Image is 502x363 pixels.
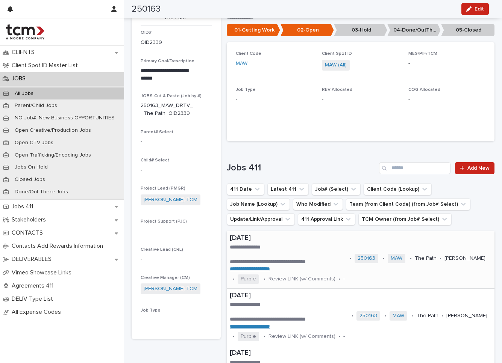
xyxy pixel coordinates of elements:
p: Contacts Add Rewards Information [9,243,109,250]
p: 250163_MAW_DRTV__The Path_OID2339 [141,102,194,117]
span: Project Lead (PMGR) [141,186,185,191]
p: The Path [415,255,437,262]
button: Client Code (Lookup) [364,183,432,195]
span: Job Type [141,308,161,313]
span: Job Type [236,87,256,92]
button: Job Name (Lookup) [227,198,290,210]
span: OID# [141,30,152,35]
p: • [338,276,340,282]
p: OID2339 [141,39,162,47]
p: Agreements 411 [9,282,59,289]
p: Stakeholders [9,216,52,223]
p: • [385,313,387,319]
p: Jobs 411 [9,203,39,210]
button: Team (from Client Code) (from Job# Select) [346,198,470,210]
span: Client Spot ID [322,51,352,56]
p: • [383,255,385,262]
a: 250163 [358,255,375,262]
p: 05-Closed [441,24,494,36]
p: NO Job#: New Business OPPORTUNITIES [9,115,121,121]
p: 04-Done/OutThere [387,24,441,36]
a: MAW [236,60,247,68]
p: Review LINK (w/ Comments) [268,333,335,340]
p: • [264,333,265,340]
p: Review LINK (w/ Comments) [268,276,335,282]
p: Client Spot ID Master List [9,62,84,69]
p: • [350,255,352,262]
p: - [343,333,345,340]
p: - [343,276,345,282]
img: 4hMmSqQkux38exxPVZHQ [6,24,44,39]
span: MES/PIF/TCM [408,51,437,56]
p: JOBS [9,75,32,82]
span: Edit [475,6,484,12]
p: • [441,313,443,319]
p: - [141,227,212,235]
span: Child# Select [141,158,169,163]
p: All Expense Codes [9,309,67,316]
p: 02-Open [281,24,334,36]
button: 411 Date [227,183,264,195]
a: [PERSON_NAME]-TCM [144,196,197,204]
p: - [408,60,485,68]
button: Latest 411 [267,183,309,195]
p: DELIVERABLES [9,256,58,263]
span: COG Allocated [408,87,440,92]
button: 411 Approval Link [298,213,355,225]
p: • [233,276,235,282]
p: • [264,276,265,282]
p: DELIV Type List [9,295,59,303]
p: • [352,313,353,319]
a: MAW (All) [325,61,347,69]
h1: Jobs 411 [227,163,376,173]
p: Open Creative/Production Jobs [9,127,97,134]
span: Add New [467,166,490,171]
p: 03-Hold [334,24,387,36]
button: Edit [461,3,489,15]
p: - [236,95,313,103]
p: • [338,333,340,340]
div: Search [379,162,450,174]
a: 250163 [359,313,377,319]
p: [PERSON_NAME] [446,313,487,319]
h2: 250163 [132,4,161,15]
a: Add New [455,162,494,174]
button: Job# (Select) [312,183,361,195]
p: - [408,95,485,103]
span: Project Support (PJC) [141,219,187,224]
p: CONTACTS [9,229,49,236]
p: Parent/Child Jobs [9,102,63,109]
p: All Jobs [9,90,39,97]
span: Parent# Select [141,130,173,134]
p: [DATE] [230,349,491,357]
p: Open CTV Jobs [9,140,59,146]
p: Closed Jobs [9,176,51,183]
a: [PERSON_NAME]-TCM [144,285,197,293]
a: MAW [393,313,404,319]
p: CLIENTS [9,49,41,56]
span: Creative Manager (CM) [141,276,190,280]
p: - [141,316,212,324]
p: - [141,138,212,146]
span: Primary Goal/Description [141,59,194,63]
p: Done/Out There Jobs [9,189,74,195]
p: - [322,95,399,103]
span: JOBS-Cut & Paste (Job by #) [141,94,202,98]
p: The Path [417,313,438,319]
p: • [233,333,235,340]
span: Creative Lead (CRL) [141,247,183,252]
p: [DATE] [230,234,491,243]
p: • [440,255,441,262]
button: Who Modified [293,198,343,210]
span: Purple [238,274,259,284]
button: Update/Link/Approval [227,213,295,225]
span: Purple [238,332,259,341]
p: 01-Getting Work [227,24,280,36]
span: Client Code [236,51,261,56]
p: [PERSON_NAME] [444,255,485,262]
button: TCM Owner (from Job# Select) [358,213,452,225]
p: [DATE] [230,292,491,300]
p: - [141,166,212,174]
p: • [412,313,414,319]
p: Open Trafficking/Encoding Jobs [9,152,97,158]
